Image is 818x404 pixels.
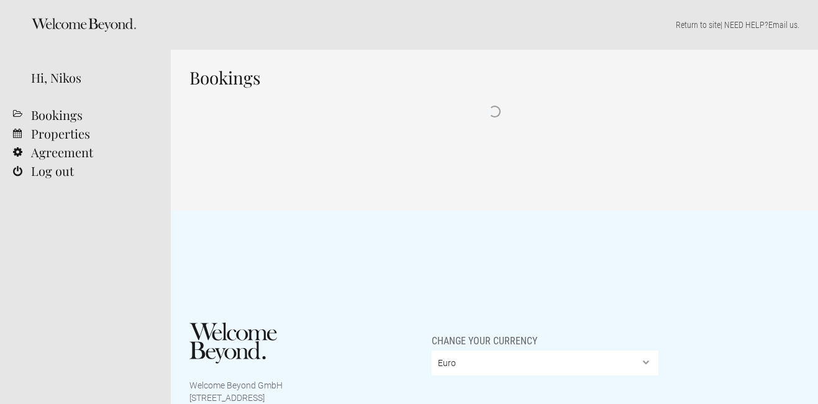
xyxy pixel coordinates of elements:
[432,323,537,347] span: Change your currency
[432,351,659,375] select: Change your currency
[31,68,152,87] div: Hi, Nikos
[189,19,799,31] p: | NEED HELP? .
[676,20,720,30] a: Return to site
[189,323,277,364] img: Welcome Beyond
[189,68,799,87] h1: Bookings
[768,20,798,30] a: Email us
